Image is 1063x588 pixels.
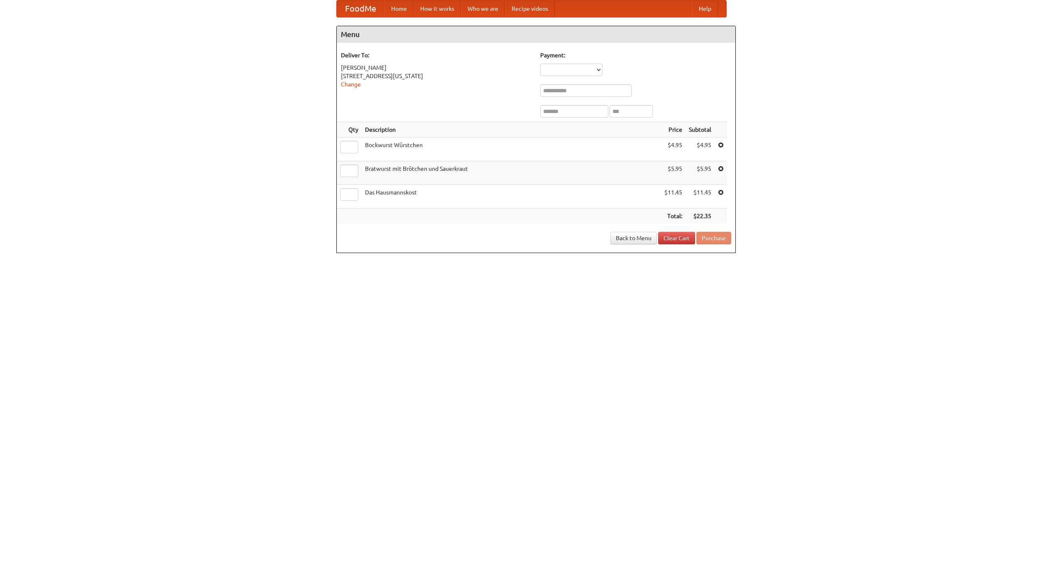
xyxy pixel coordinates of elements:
[341,64,532,72] div: [PERSON_NAME]
[661,209,686,224] th: Total:
[686,138,715,161] td: $4.95
[686,161,715,185] td: $5.95
[686,185,715,209] td: $11.45
[610,232,657,244] a: Back to Menu
[362,185,661,209] td: Das Hausmannskost
[461,0,505,17] a: Who we are
[661,185,686,209] td: $11.45
[337,26,735,43] h4: Menu
[540,51,731,59] h5: Payment:
[686,122,715,138] th: Subtotal
[661,161,686,185] td: $5.95
[341,51,532,59] h5: Deliver To:
[362,122,661,138] th: Description
[362,138,661,161] td: Bockwurst Würstchen
[362,161,661,185] td: Bratwurst mit Brötchen und Sauerkraut
[414,0,461,17] a: How it works
[661,122,686,138] th: Price
[337,122,362,138] th: Qty
[341,72,532,80] div: [STREET_ADDRESS][US_STATE]
[692,0,718,17] a: Help
[661,138,686,161] td: $4.95
[658,232,695,244] a: Clear Cart
[696,232,731,244] button: Purchase
[505,0,555,17] a: Recipe videos
[385,0,414,17] a: Home
[686,209,715,224] th: $22.35
[341,81,361,88] a: Change
[337,0,385,17] a: FoodMe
